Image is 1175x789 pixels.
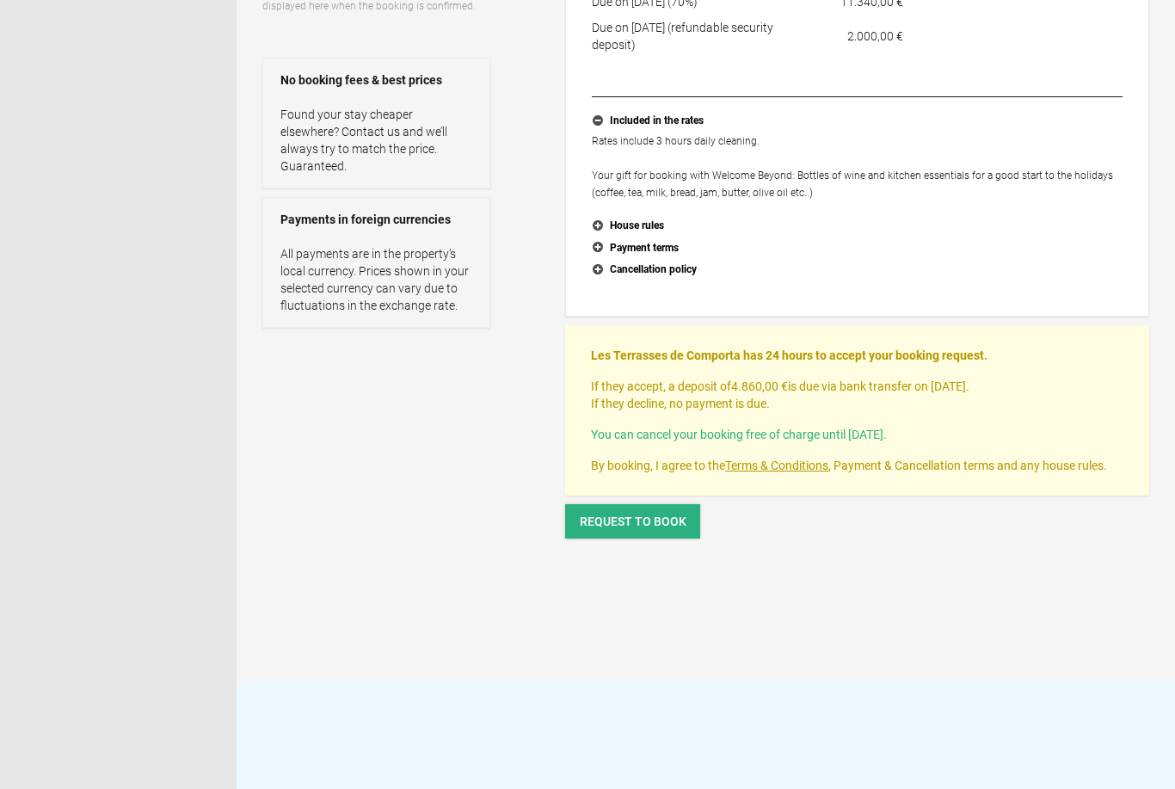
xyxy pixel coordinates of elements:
[580,515,686,529] span: Request to book
[592,15,804,54] td: Due on [DATE] (refundable security deposit)
[591,458,1123,475] p: By booking, I agree to the , Payment & Cancellation terms and any house rules.
[592,216,1123,238] button: House rules
[591,428,887,442] span: You can cancel your booking free of charge until [DATE].
[280,107,472,176] p: Found your stay cheaper elsewhere? Contact us and we’ll always try to match the price. Guaranteed.
[591,379,1123,413] p: If they accept, a deposit of is due via bank transfer on [DATE]. If they decline, no payment is due.
[592,260,1123,282] button: Cancellation policy
[280,246,472,315] p: All payments are in the property’s local currency. Prices shown in your selected currency can var...
[592,133,1123,202] p: Rates include 3 hours daily cleaning. Your gift for booking with Welcome Beyond: Bottles of wine ...
[280,72,472,89] strong: No booking fees & best prices
[592,111,1123,133] button: Included in the rates
[280,212,472,229] strong: Payments in foreign currencies
[725,459,828,473] a: Terms & Conditions
[565,505,700,539] button: Request to book
[591,349,987,363] strong: Les Terrasses de Comporta has 24 hours to accept your booking request.
[592,238,1123,261] button: Payment terms
[847,30,903,44] flynt-currency: 2.000,00 €
[731,380,788,394] flynt-currency: 4.860,00 €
